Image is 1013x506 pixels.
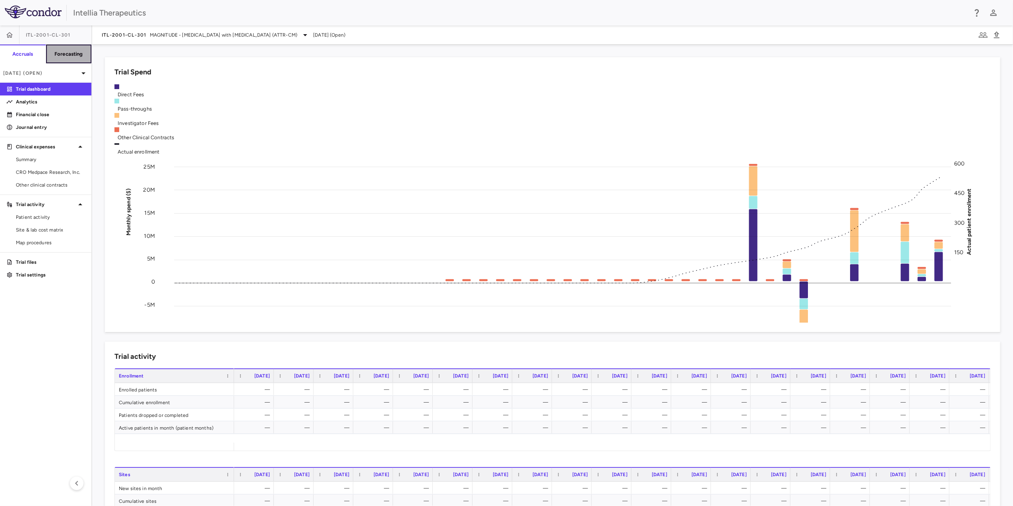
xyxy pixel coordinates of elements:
div: — [678,409,707,421]
span: [DATE] [930,373,945,379]
span: [DATE] [731,472,747,477]
div: — [559,482,588,494]
span: [DATE] [334,373,349,379]
div: Pass-throughs [118,105,991,113]
div: — [957,482,985,494]
span: [DATE] [493,472,508,477]
div: — [360,421,389,434]
div: — [877,383,906,396]
p: Trial activity [16,201,76,208]
div: — [718,409,747,421]
div: Intellia Therapeutics [73,7,967,19]
div: — [400,383,429,396]
div: — [241,409,270,421]
span: ITL-2001-CL-301 [102,32,147,38]
p: Journal entry [16,124,85,131]
div: — [281,409,310,421]
div: — [321,409,349,421]
div: — [360,409,389,421]
div: — [599,421,628,434]
div: — [639,396,667,409]
div: — [241,482,270,494]
div: — [678,396,707,409]
div: — [837,396,866,409]
span: [DATE] [413,373,429,379]
span: [DATE] [850,472,866,477]
div: — [837,383,866,396]
div: — [559,396,588,409]
div: — [678,421,707,434]
div: — [639,482,667,494]
span: [DATE] [533,373,548,379]
div: — [440,383,469,396]
h6: Trial activity [114,351,156,362]
tspan: 300 [954,220,965,226]
div: — [798,409,826,421]
span: Site & lab cost matrix [16,226,85,234]
div: — [639,421,667,434]
div: — [599,383,628,396]
div: — [917,409,945,421]
span: [DATE] [811,373,826,379]
span: Sites [119,472,130,477]
span: [DATE] [850,373,866,379]
div: — [360,482,389,494]
div: — [837,482,866,494]
span: Enrollment [119,373,144,379]
div: — [837,421,866,434]
span: [DATE] [970,373,985,379]
span: [DATE] [453,373,469,379]
div: Active patients in month (patient months) [115,421,234,434]
p: Financial close [16,111,85,118]
span: [DATE] (Open) [313,31,345,39]
span: ITL-2001-CL-301 [26,32,71,38]
p: Clinical expenses [16,143,76,150]
div: — [559,383,588,396]
span: Other clinical contracts [16,181,85,189]
span: [DATE] [294,472,310,477]
tspan: 600 [954,160,965,167]
h6: Accruals [12,51,33,58]
div: — [440,409,469,421]
div: — [480,421,508,434]
div: — [798,482,826,494]
div: — [440,421,469,434]
div: Actual enrollment [118,148,991,156]
div: — [281,383,310,396]
div: — [281,421,310,434]
div: — [480,383,508,396]
div: — [519,409,548,421]
span: [DATE] [533,472,548,477]
div: — [957,421,985,434]
span: [DATE] [811,472,826,477]
span: [DATE] [254,472,270,477]
div: — [321,421,349,434]
div: — [480,482,508,494]
p: [DATE] (Open) [3,70,79,77]
div: — [400,409,429,421]
div: — [798,396,826,409]
tspan: 0 [151,278,155,285]
tspan: 450 [954,190,965,197]
span: [DATE] [652,472,667,477]
div: — [917,482,945,494]
div: — [877,409,906,421]
div: — [758,409,786,421]
span: [DATE] [691,472,707,477]
div: — [241,421,270,434]
div: Investigator Fees [118,120,991,127]
div: — [281,482,310,494]
span: [DATE] [930,472,945,477]
div: — [321,383,349,396]
span: Map procedures [16,239,85,246]
span: MAGNITUDE - [MEDICAL_DATA] with [MEDICAL_DATA] (ATTR-CM) [150,31,297,39]
span: [DATE] [374,373,389,379]
div: — [639,383,667,396]
div: — [798,421,826,434]
img: logo-full-SnFGN8VE.png [5,6,62,18]
div: — [321,396,349,409]
div: — [917,396,945,409]
div: — [718,396,747,409]
h6: Forecasting [54,51,83,58]
span: [DATE] [890,472,906,477]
